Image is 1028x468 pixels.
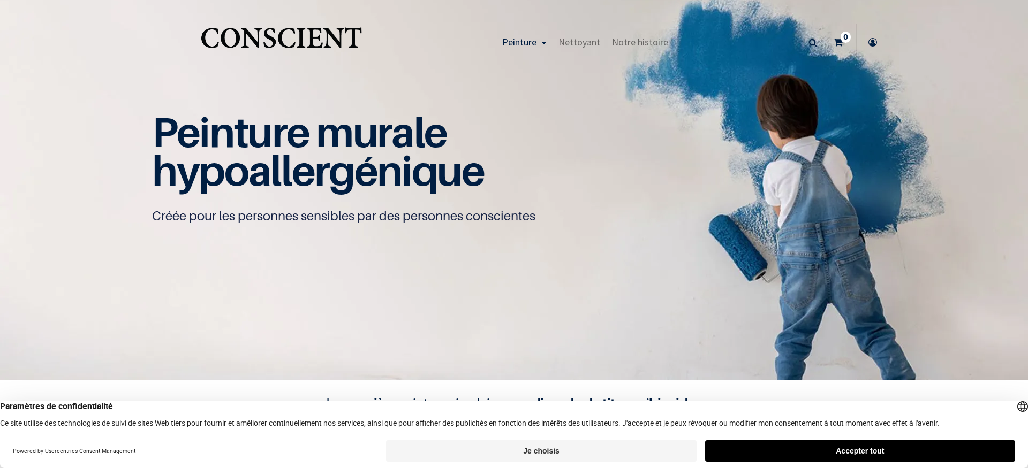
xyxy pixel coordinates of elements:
span: hypoallergénique [152,145,485,195]
img: Conscient [199,21,364,64]
b: biocides [649,395,702,411]
a: Peinture [496,24,553,61]
a: 0 [826,24,856,61]
sup: 0 [841,32,851,42]
b: première [341,395,398,411]
span: Peinture [502,36,536,48]
span: Notre histoire [612,36,668,48]
p: Créée pour les personnes sensibles par des personnes conscientes [152,208,876,225]
a: Logo of Conscient [199,21,364,64]
span: Nettoyant [558,36,600,48]
b: sans dioxyde de titane [501,395,638,411]
h4: La peinture circulaire ni [300,393,728,413]
span: Peinture murale [152,107,447,157]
